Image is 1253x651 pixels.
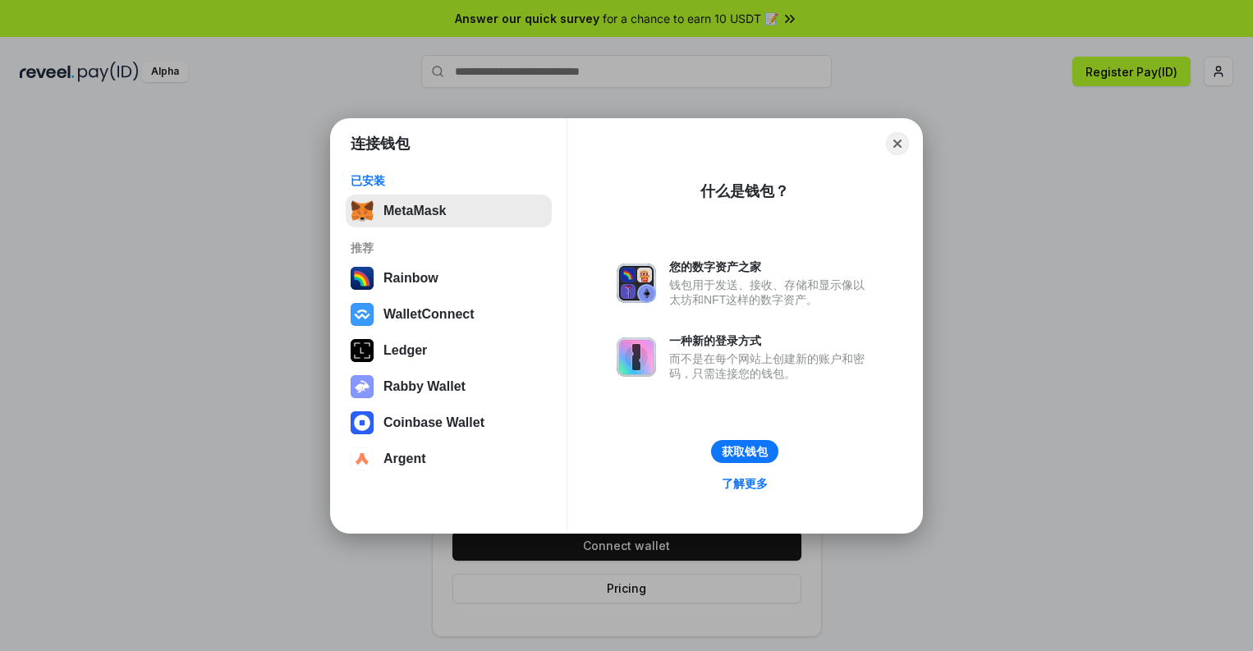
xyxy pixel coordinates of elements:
div: 您的数字资产之家 [669,259,873,274]
div: 推荐 [351,241,547,255]
button: Rabby Wallet [346,370,552,403]
div: WalletConnect [383,307,475,322]
button: WalletConnect [346,298,552,331]
img: svg+xml,%3Csvg%20xmlns%3D%22http%3A%2F%2Fwww.w3.org%2F2000%2Fsvg%22%20fill%3D%22none%22%20viewBox... [617,337,656,377]
div: 已安装 [351,173,547,188]
button: Coinbase Wallet [346,406,552,439]
div: 什么是钱包？ [700,181,789,201]
div: 获取钱包 [722,444,768,459]
div: 钱包用于发送、接收、存储和显示像以太坊和NFT这样的数字资产。 [669,277,873,307]
button: Close [886,132,909,155]
div: Coinbase Wallet [383,415,484,430]
img: svg+xml,%3Csvg%20width%3D%2228%22%20height%3D%2228%22%20viewBox%3D%220%200%2028%2028%22%20fill%3D... [351,411,374,434]
a: 了解更多 [712,473,778,494]
img: svg+xml,%3Csvg%20width%3D%2228%22%20height%3D%2228%22%20viewBox%3D%220%200%2028%2028%22%20fill%3D... [351,447,374,470]
img: svg+xml,%3Csvg%20fill%3D%22none%22%20height%3D%2233%22%20viewBox%3D%220%200%2035%2033%22%20width%... [351,199,374,222]
button: Argent [346,442,552,475]
div: 一种新的登录方式 [669,333,873,348]
div: Argent [383,452,426,466]
div: 而不是在每个网站上创建新的账户和密码，只需连接您的钱包。 [669,351,873,381]
button: 获取钱包 [711,440,778,463]
div: 了解更多 [722,476,768,491]
button: Ledger [346,334,552,367]
h1: 连接钱包 [351,134,410,154]
div: MetaMask [383,204,446,218]
img: svg+xml,%3Csvg%20xmlns%3D%22http%3A%2F%2Fwww.w3.org%2F2000%2Fsvg%22%20fill%3D%22none%22%20viewBox... [617,264,656,303]
div: Rainbow [383,271,438,286]
img: svg+xml,%3Csvg%20xmlns%3D%22http%3A%2F%2Fwww.w3.org%2F2000%2Fsvg%22%20fill%3D%22none%22%20viewBox... [351,375,374,398]
button: MetaMask [346,195,552,227]
div: Ledger [383,343,427,358]
img: svg+xml,%3Csvg%20xmlns%3D%22http%3A%2F%2Fwww.w3.org%2F2000%2Fsvg%22%20width%3D%2228%22%20height%3... [351,339,374,362]
div: Rabby Wallet [383,379,466,394]
img: svg+xml,%3Csvg%20width%3D%2228%22%20height%3D%2228%22%20viewBox%3D%220%200%2028%2028%22%20fill%3D... [351,303,374,326]
button: Rainbow [346,262,552,295]
img: svg+xml,%3Csvg%20width%3D%22120%22%20height%3D%22120%22%20viewBox%3D%220%200%20120%20120%22%20fil... [351,267,374,290]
